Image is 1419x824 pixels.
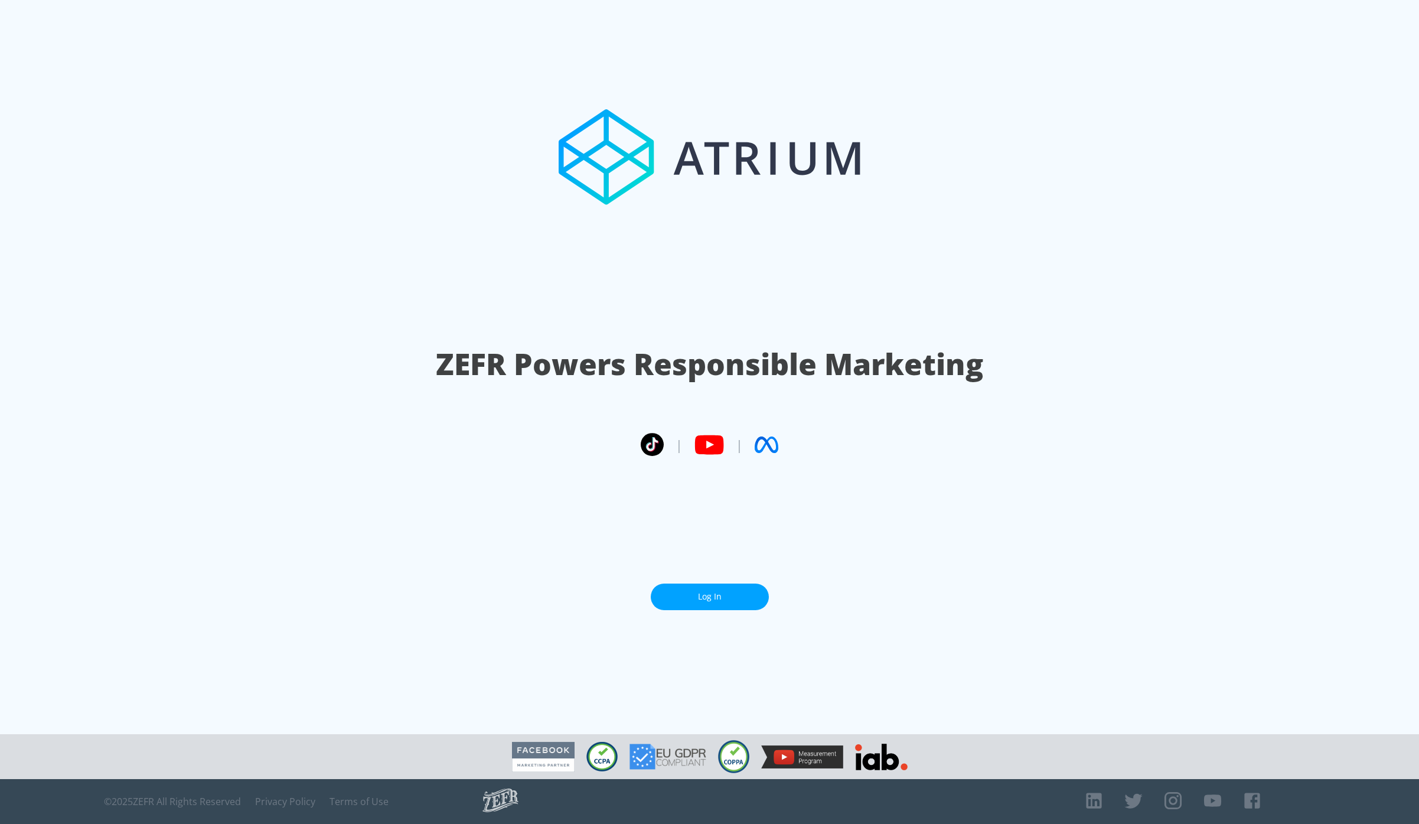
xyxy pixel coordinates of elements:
[629,744,706,770] img: GDPR Compliant
[651,584,769,610] a: Log In
[718,740,749,773] img: COPPA Compliant
[586,742,618,771] img: CCPA Compliant
[436,344,983,385] h1: ZEFR Powers Responsible Marketing
[330,796,389,807] a: Terms of Use
[761,745,843,768] img: YouTube Measurement Program
[104,796,241,807] span: © 2025 ZEFR All Rights Reserved
[736,436,743,454] span: |
[676,436,683,454] span: |
[255,796,315,807] a: Privacy Policy
[855,744,908,770] img: IAB
[512,742,575,772] img: Facebook Marketing Partner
